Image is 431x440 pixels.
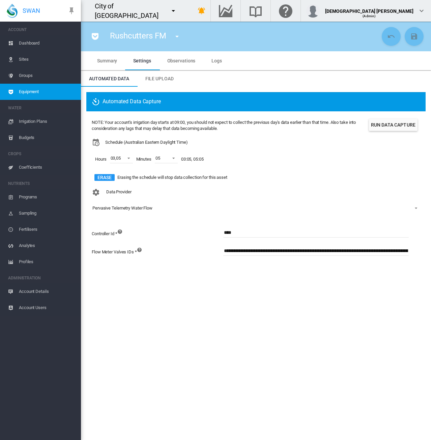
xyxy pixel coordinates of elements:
[92,153,110,166] span: Hours
[67,7,76,15] md-icon: icon-pin
[92,98,161,106] span: Automated Data Capture
[92,138,100,146] md-icon: icon-calendar-clock
[105,139,188,145] span: Schedule (Australian Eastern Daylight Time)
[19,159,76,175] span: Coefficients
[92,203,420,213] md-select: Configuration: Pervasive Telemetry Water Flow
[19,238,76,254] span: Analytes
[410,32,418,40] md-icon: icon-content-save
[248,7,264,15] md-icon: Search the knowledge base
[92,188,100,196] md-icon: icon-cog
[19,130,76,146] span: Budgets
[89,76,129,81] span: Automated Data
[92,227,117,246] label: Controller Id *
[19,283,76,300] span: Account Details
[88,30,102,43] button: icon-pocket
[94,174,115,181] button: Erase
[111,155,121,161] span: ,
[223,227,420,246] div: The Controller Id of the device.
[19,67,76,84] span: Groups
[91,32,99,40] md-icon: icon-pocket
[382,27,401,46] button: Cancel Changes
[167,58,196,63] span: Observations
[92,205,152,211] div: Pervasive Telemetry Water Flow
[19,254,76,270] span: Profiles
[369,119,418,131] button: Run Data Capture
[195,4,208,18] button: icon-bell-ring
[111,155,115,161] div: 03
[198,7,206,15] md-icon: icon-bell-ring
[8,148,76,159] span: CROPS
[133,153,155,166] span: Minutes
[170,30,184,43] button: icon-menu-down
[278,7,294,15] md-icon: Click here for help
[8,24,76,35] span: ACCOUNT
[19,300,76,316] span: Account Users
[19,113,76,130] span: Irrigation Plans
[92,246,137,264] label: Flow Meter Valves IDs *
[116,155,121,161] div: 05
[387,32,395,40] md-icon: icon-undo
[19,35,76,51] span: Dashboard
[173,32,181,40] md-icon: icon-menu-down
[167,4,180,18] button: icon-menu-down
[218,7,234,15] md-icon: Go to the Data Hub
[117,174,227,181] span: Erasing the schedule will stop data collection for this asset
[106,190,132,195] span: Data Provider
[23,6,40,15] span: SWAN
[19,189,76,205] span: Programs
[137,246,145,254] md-icon: A list of the valves on this flow meter.
[92,119,366,132] div: NOTE: Your account's irrigation day starts at 09:00, you should not expect to collect the previou...
[19,51,76,67] span: Sites
[19,221,76,238] span: Fertilisers
[363,14,376,18] span: (Admin)
[19,84,76,100] span: Equipment
[306,4,320,18] img: profile.jpg
[133,58,151,63] span: Settings
[8,103,76,113] span: WATER
[8,178,76,189] span: NUTRIENTS
[117,227,125,236] md-icon: The Controller Id of the device.
[8,273,76,283] span: ADMINISTRATION
[325,5,413,12] div: [DEMOGRAPHIC_DATA] [PERSON_NAME]
[97,58,117,63] span: Summary
[169,7,177,15] md-icon: icon-menu-down
[178,153,207,166] span: 03:05, 05:05
[223,246,420,264] div: A list of the valves on this flow meter.
[211,58,222,63] span: Logs
[7,4,18,18] img: SWAN-Landscape-Logo-Colour-drop.png
[145,76,174,81] span: File Upload
[19,205,76,221] span: Sampling
[418,7,426,15] md-icon: icon-chevron-down
[155,156,160,161] div: 05
[405,27,424,46] button: Save Changes
[110,31,166,40] span: Rushcutters FM
[95,1,166,20] div: City of [GEOGRAPHIC_DATA]
[92,98,103,106] md-icon: icon-camera-timer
